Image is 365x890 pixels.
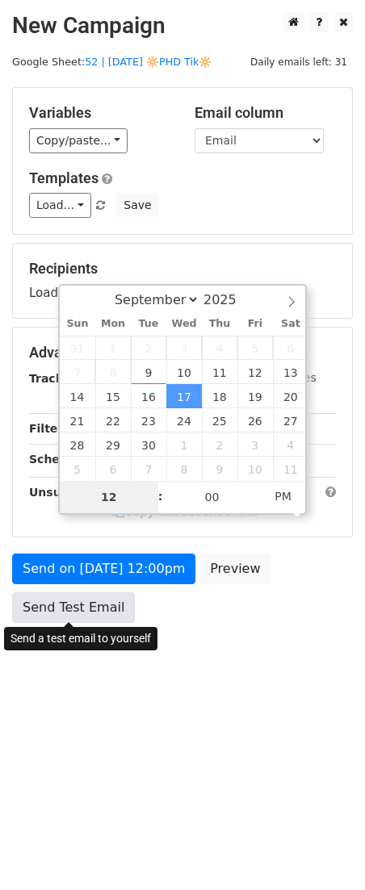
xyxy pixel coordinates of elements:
span: Sat [273,319,308,329]
span: September 3, 2025 [166,336,202,360]
span: September 27, 2025 [273,408,308,432]
span: September 1, 2025 [95,336,131,360]
h2: New Campaign [12,12,353,40]
span: Click to toggle [261,480,305,512]
h5: Variables [29,104,170,122]
span: September 20, 2025 [273,384,308,408]
span: October 11, 2025 [273,457,308,481]
span: September 28, 2025 [60,432,95,457]
strong: Schedule [29,453,87,466]
strong: Filters [29,422,70,435]
span: September 14, 2025 [60,384,95,408]
span: September 9, 2025 [131,360,166,384]
a: Copy unsubscribe link [112,504,258,519]
h5: Email column [195,104,336,122]
span: October 4, 2025 [273,432,308,457]
span: August 31, 2025 [60,336,95,360]
span: Daily emails left: 31 [245,53,353,71]
strong: Unsubscribe [29,486,108,499]
a: Send Test Email [12,592,135,623]
span: September 7, 2025 [60,360,95,384]
span: October 10, 2025 [237,457,273,481]
span: October 6, 2025 [95,457,131,481]
small: Google Sheet: [12,56,212,68]
span: October 5, 2025 [60,457,95,481]
span: September 8, 2025 [95,360,131,384]
span: Tue [131,319,166,329]
span: September 19, 2025 [237,384,273,408]
span: October 1, 2025 [166,432,202,457]
span: October 2, 2025 [202,432,237,457]
a: Daily emails left: 31 [245,56,353,68]
div: Loading... [29,260,336,302]
strong: Tracking [29,372,83,385]
span: September 12, 2025 [237,360,273,384]
span: Sun [60,319,95,329]
span: October 8, 2025 [166,457,202,481]
span: October 7, 2025 [131,457,166,481]
span: October 9, 2025 [202,457,237,481]
span: September 18, 2025 [202,384,237,408]
a: Templates [29,169,99,186]
span: : [158,480,163,512]
span: Mon [95,319,131,329]
span: September 15, 2025 [95,384,131,408]
h5: Recipients [29,260,336,278]
span: September 10, 2025 [166,360,202,384]
span: September 4, 2025 [202,336,237,360]
span: September 30, 2025 [131,432,166,457]
span: Wed [166,319,202,329]
iframe: Chat Widget [284,813,365,890]
h5: Advanced [29,344,336,361]
a: 52 | [DATE] 🔆PHD Tik🔆 [85,56,212,68]
span: September 16, 2025 [131,384,166,408]
span: September 13, 2025 [273,360,308,384]
span: September 2, 2025 [131,336,166,360]
input: Year [199,292,258,307]
span: September 24, 2025 [166,408,202,432]
span: September 29, 2025 [95,432,131,457]
span: Thu [202,319,237,329]
span: September 11, 2025 [202,360,237,384]
span: September 6, 2025 [273,336,308,360]
input: Hour [60,481,158,513]
span: September 21, 2025 [60,408,95,432]
a: Send on [DATE] 12:00pm [12,554,195,584]
div: Send a test email to yourself [4,627,157,650]
span: October 3, 2025 [237,432,273,457]
span: September 25, 2025 [202,408,237,432]
label: UTM Codes [253,370,316,387]
input: Minute [163,481,262,513]
span: September 5, 2025 [237,336,273,360]
a: Preview [199,554,271,584]
a: Copy/paste... [29,128,128,153]
a: Load... [29,193,91,218]
span: September 23, 2025 [131,408,166,432]
button: Save [116,193,158,218]
span: Fri [237,319,273,329]
span: September 26, 2025 [237,408,273,432]
span: September 22, 2025 [95,408,131,432]
span: September 17, 2025 [166,384,202,408]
